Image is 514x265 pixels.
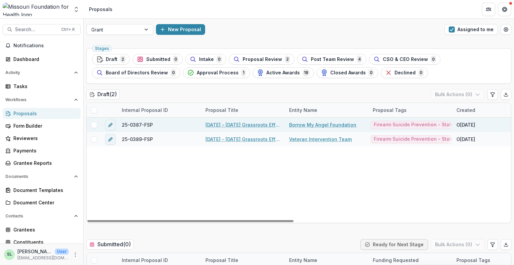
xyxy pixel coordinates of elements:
[205,121,281,128] a: [DATE] - [DATE] Grassroots Efforts to Address FID - RFA
[368,69,374,76] span: 0
[173,56,178,63] span: 0
[105,134,116,145] button: edit
[317,67,378,78] button: Closed Awards0
[171,69,176,76] span: 0
[105,120,116,130] button: edit
[431,56,436,63] span: 0
[17,248,52,255] p: [PERSON_NAME]
[13,43,78,49] span: Notifications
[7,252,12,257] div: Sada Lindsey
[3,237,81,248] a: Constituents
[118,257,172,264] div: Internal Proposal ID
[5,214,71,218] span: Contacts
[381,67,428,78] button: Declined0
[3,108,81,119] a: Proposals
[3,120,81,131] a: Form Builder
[266,70,300,76] span: Active Awards
[243,57,282,62] span: Proposal Review
[369,103,452,117] div: Proposal Tags
[15,27,57,32] span: Search...
[369,257,423,264] div: Funding Requested
[229,54,294,65] button: Proposal Review2
[120,56,125,63] span: 2
[501,24,511,35] button: Open table manager
[383,57,428,62] span: CSO & CEO Review
[3,224,81,235] a: Grantees
[3,54,81,65] a: Dashboard
[199,57,214,62] span: Intake
[71,251,79,259] button: More
[431,89,485,100] button: Bulk Actions (0)
[217,56,222,63] span: 0
[418,69,424,76] span: 0
[13,239,75,246] div: Constituents
[13,159,75,167] div: Grantee Reports
[482,3,495,16] button: Partners
[118,107,172,114] div: Internal Proposal ID
[86,89,120,99] h2: Draft ( 2 )
[201,107,242,114] div: Proposal Title
[3,211,81,221] button: Open Contacts
[3,145,81,156] a: Payments
[3,40,81,51] button: Notifications
[146,57,170,62] span: Submitted
[285,56,290,63] span: 2
[3,185,81,196] a: Document Templates
[60,26,76,33] div: Ctrl + K
[55,249,69,255] p: User
[501,89,511,100] button: Export table data
[205,136,281,143] a: [DATE] - [DATE] Grassroots Efforts to Address FID - RFA
[13,122,75,129] div: Form Builder
[86,4,115,14] nav: breadcrumb
[3,171,81,182] button: Open Documents
[357,56,362,63] span: 4
[3,197,81,208] a: Document Center
[3,67,81,78] button: Open Activity
[86,240,134,249] h2: Submitted ( 0 )
[253,67,314,78] button: Active Awards18
[13,199,75,206] div: Document Center
[122,121,153,128] span: 25-0387-FSP
[13,83,75,90] div: Tasks
[13,147,75,154] div: Payments
[330,70,366,76] span: Closed Awards
[369,54,440,65] button: CSO & CEO Review0
[431,239,485,250] button: Bulk Actions (0)
[369,107,411,114] div: Proposal Tags
[106,70,168,76] span: Board of Directors Review
[3,24,81,35] button: Search...
[72,3,81,16] button: Open entity switcher
[3,133,81,144] a: Reviewers
[5,174,71,179] span: Documents
[5,70,71,75] span: Activity
[452,257,494,264] div: Proposal Tags
[95,46,109,51] span: Stages
[13,110,75,117] div: Proposals
[201,103,285,117] div: Proposal Title
[285,103,369,117] div: Entity Name
[487,89,498,100] button: Edit table settings
[241,69,246,76] span: 1
[289,136,352,143] a: Veteran Intervention Team
[501,239,511,250] button: Export table data
[285,257,321,264] div: Entity Name
[3,94,81,105] button: Open Workflows
[285,107,321,114] div: Entity Name
[3,81,81,92] a: Tasks
[297,54,366,65] button: Post Team Review4
[487,239,498,250] button: Edit table settings
[133,54,183,65] button: Submitted0
[185,54,226,65] button: Intake0
[17,255,69,261] p: [EMAIL_ADDRESS][DOMAIN_NAME]
[311,57,354,62] span: Post Team Review
[5,97,71,102] span: Workflows
[498,3,511,16] button: Get Help
[118,103,201,117] div: Internal Proposal ID
[183,67,250,78] button: Approval Process1
[92,67,180,78] button: Board of Directors Review0
[456,121,475,128] div: O[DATE]
[303,69,310,76] span: 18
